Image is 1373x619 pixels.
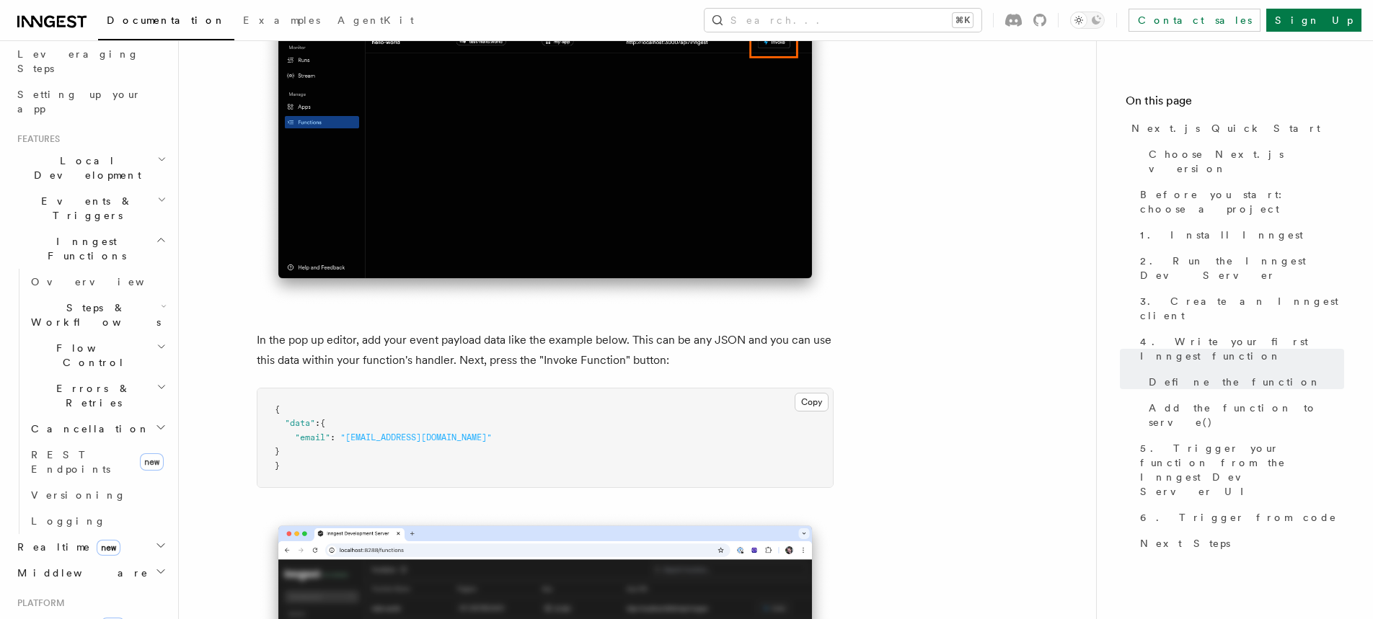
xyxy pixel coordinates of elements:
span: REST Endpoints [31,449,110,475]
button: Cancellation [25,416,169,442]
span: Local Development [12,153,157,182]
button: Inngest Functions [12,228,169,269]
a: 3. Create an Inngest client [1134,288,1344,329]
button: Toggle dark mode [1070,12,1105,29]
a: 5. Trigger your function from the Inngest Dev Server UI [1134,435,1344,504]
span: "[EMAIL_ADDRESS][DOMAIN_NAME]" [340,432,492,442]
span: Before you start: choose a project [1140,187,1344,216]
span: Inngest Functions [12,234,156,263]
span: Documentation [107,14,226,26]
button: Errors & Retries [25,375,169,416]
button: Middleware [12,560,169,586]
a: Contact sales [1129,9,1261,32]
span: 6. Trigger from code [1140,510,1337,525]
kbd: ⌘K [953,13,973,27]
span: AgentKit [337,14,414,26]
a: Define the function [1143,369,1344,395]
span: Errors & Retries [25,381,156,410]
span: new [97,540,120,556]
span: Versioning [31,489,126,501]
a: Add the function to serve() [1143,395,1344,435]
button: Realtimenew [12,534,169,560]
a: AgentKit [329,4,423,39]
span: 3. Create an Inngest client [1140,294,1344,323]
button: Events & Triggers [12,188,169,228]
a: Sign Up [1266,9,1361,32]
span: { [320,418,325,428]
a: Before you start: choose a project [1134,182,1344,222]
a: Choose Next.js version [1143,141,1344,182]
a: Leveraging Steps [12,41,169,81]
button: Search...⌘K [705,9,981,32]
span: Leveraging Steps [17,48,139,74]
span: Events & Triggers [12,194,157,223]
a: 6. Trigger from code [1134,504,1344,530]
a: Documentation [98,4,234,40]
span: Setting up your app [17,89,141,115]
button: Flow Control [25,335,169,375]
span: Middleware [12,566,149,580]
span: Cancellation [25,422,150,436]
span: Next.js Quick Start [1131,121,1320,135]
a: 2. Run the Inngest Dev Server [1134,248,1344,288]
div: Inngest Functions [12,269,169,534]
span: Add the function to serve() [1149,401,1344,429]
a: Setting up your app [12,81,169,122]
span: Overview [31,276,180,288]
span: 4. Write your first Inngest function [1140,334,1344,363]
h4: On this page [1126,92,1344,115]
a: Logging [25,508,169,534]
span: Flow Control [25,341,156,370]
button: Copy [795,393,829,411]
span: : [330,432,335,442]
span: "data" [285,418,315,428]
a: Versioning [25,482,169,508]
span: new [140,453,164,471]
a: 4. Write your first Inngest function [1134,329,1344,369]
span: Choose Next.js version [1149,147,1344,176]
span: 5. Trigger your function from the Inngest Dev Server UI [1140,441,1344,499]
button: Local Development [12,148,169,188]
a: Next.js Quick Start [1126,115,1344,141]
span: 2. Run the Inngest Dev Server [1140,254,1344,282]
button: Steps & Workflows [25,295,169,335]
span: } [275,460,280,471]
span: } [275,446,280,456]
span: "email" [295,432,330,442]
a: 1. Install Inngest [1134,222,1344,248]
a: Examples [234,4,329,39]
a: REST Endpointsnew [25,442,169,482]
span: Platform [12,597,65,609]
span: Define the function [1149,375,1321,389]
span: Logging [31,515,106,527]
span: { [275,404,280,414]
span: Realtime [12,540,120,554]
p: In the pop up editor, add your event payload data like the example below. This can be any JSON an... [257,330,834,370]
span: Next Steps [1140,536,1230,551]
span: Features [12,133,60,145]
span: : [315,418,320,428]
a: Overview [25,269,169,295]
span: Steps & Workflows [25,300,161,329]
span: Examples [243,14,320,26]
a: Next Steps [1134,530,1344,556]
span: 1. Install Inngest [1140,228,1303,242]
